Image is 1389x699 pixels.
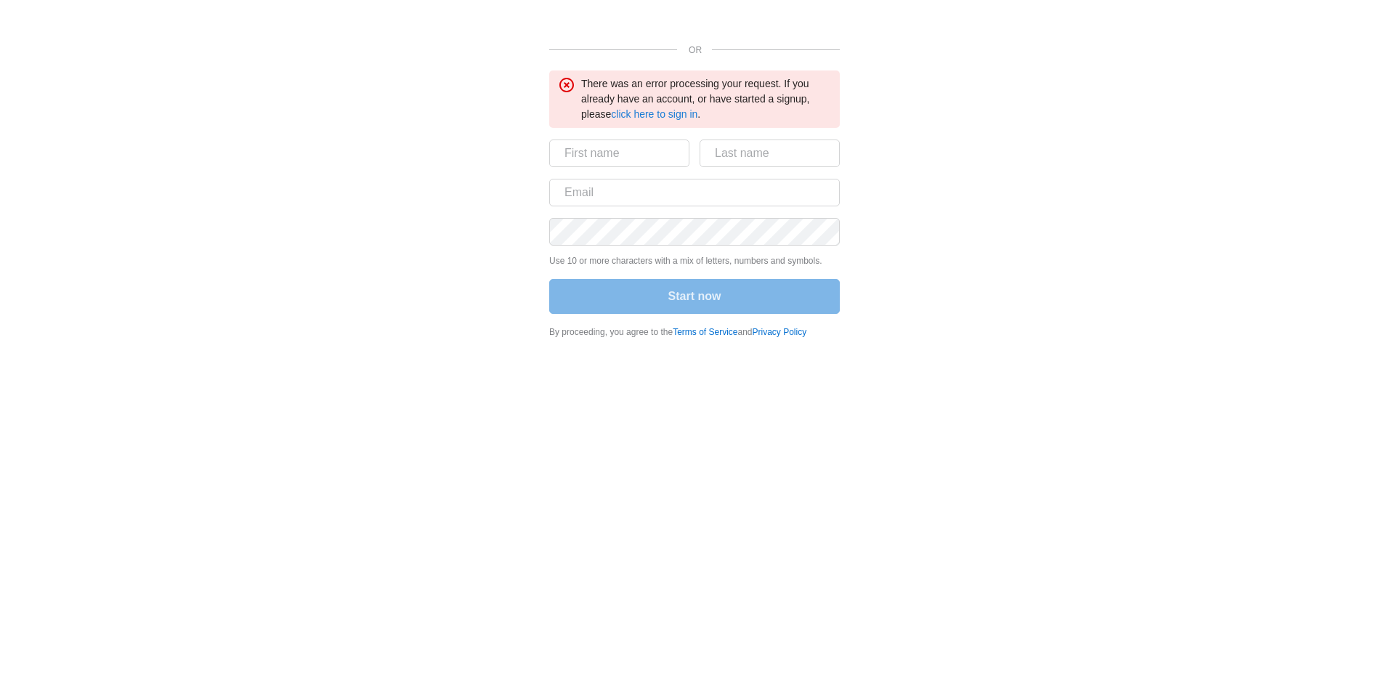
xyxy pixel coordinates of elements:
[549,326,840,339] div: By proceeding, you agree to the and
[549,254,840,267] p: Use 10 or more characters with a mix of letters, numbers and symbols.
[581,76,831,122] div: There was an error processing your request. If you already have an account, or have started a sig...
[689,44,694,57] p: OR
[673,327,737,337] a: Terms of Service
[700,140,840,167] input: Last name
[611,108,697,120] a: click here to sign in
[753,327,807,337] a: Privacy Policy
[549,140,689,167] input: First name
[549,179,840,206] input: Email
